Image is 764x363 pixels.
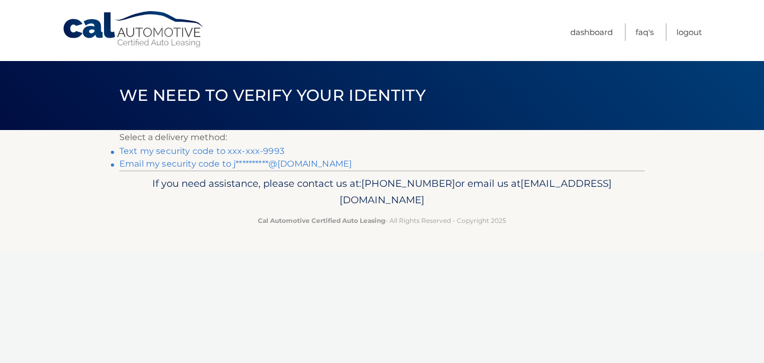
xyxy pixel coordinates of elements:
[119,159,352,169] a: Email my security code to j**********@[DOMAIN_NAME]
[258,217,385,224] strong: Cal Automotive Certified Auto Leasing
[119,85,426,105] span: We need to verify your identity
[676,23,702,41] a: Logout
[62,11,205,48] a: Cal Automotive
[119,130,645,145] p: Select a delivery method:
[119,146,284,156] a: Text my security code to xxx-xxx-9993
[126,175,638,209] p: If you need assistance, please contact us at: or email us at
[636,23,654,41] a: FAQ's
[570,23,613,41] a: Dashboard
[361,177,455,189] span: [PHONE_NUMBER]
[126,215,638,226] p: - All Rights Reserved - Copyright 2025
